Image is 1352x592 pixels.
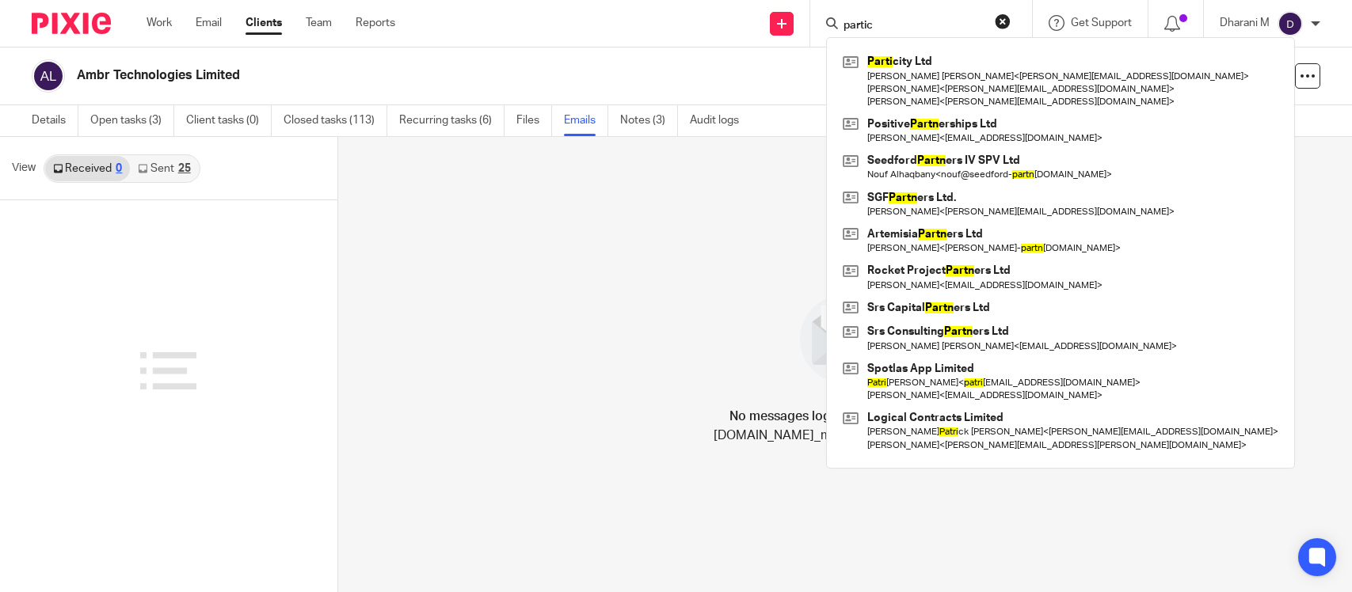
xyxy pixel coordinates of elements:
[842,19,984,33] input: Search
[130,156,198,181] a: Sent25
[714,426,977,445] p: [DOMAIN_NAME]_messages_for_client .desc
[1071,17,1132,28] span: Get Support
[516,105,552,136] a: Files
[1220,15,1270,31] p: Dharani M
[1278,11,1303,36] img: svg%3E
[186,105,272,136] a: Client tasks (0)
[995,13,1011,29] button: Clear
[564,105,608,136] a: Emails
[306,15,332,31] a: Team
[399,105,505,136] a: Recurring tasks (6)
[284,105,387,136] a: Closed tasks (113)
[620,105,678,136] a: Notes (3)
[90,105,174,136] a: Open tasks (3)
[32,59,65,93] img: svg%3E
[32,105,78,136] a: Details
[178,163,191,174] div: 25
[690,105,751,136] a: Audit logs
[729,407,960,426] h4: No messages logged for this client yet.
[77,67,899,84] h2: Ambr Technologies Limited
[790,284,900,394] img: image
[147,15,172,31] a: Work
[116,163,122,174] div: 0
[45,156,130,181] a: Received0
[246,15,282,31] a: Clients
[356,15,395,31] a: Reports
[12,160,36,176] span: View
[32,13,111,34] img: Pixie
[196,15,222,31] a: Email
